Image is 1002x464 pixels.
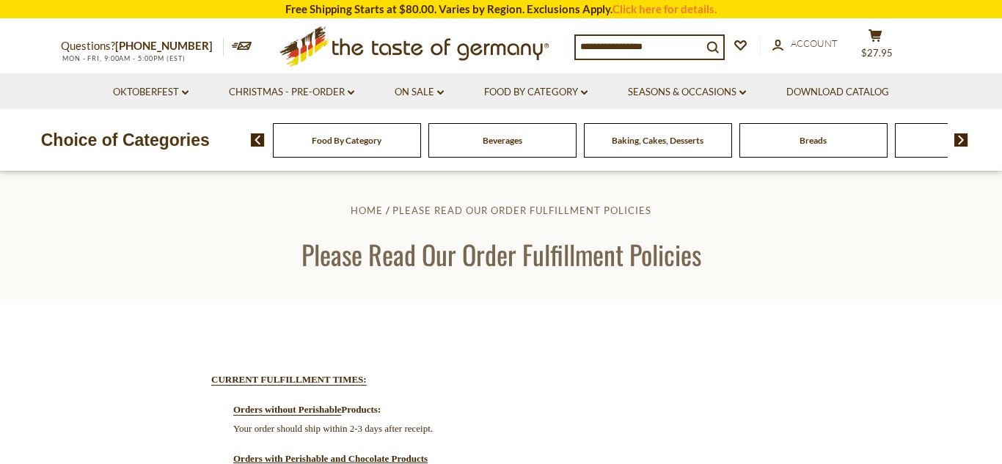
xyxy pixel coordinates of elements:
a: Beverages [483,135,522,146]
a: Account [772,36,838,52]
span: Orders with Perishable and Chocolate Products [233,453,428,464]
a: On Sale [395,84,444,100]
strong: Products: [341,404,381,415]
span: MON - FRI, 9:00AM - 5:00PM (EST) [61,54,186,62]
a: Seasons & Occasions [628,84,746,100]
a: [PHONE_NUMBER] [115,39,213,52]
img: previous arrow [251,133,265,147]
a: Baking, Cakes, Desserts [612,135,703,146]
a: Food By Category [312,135,381,146]
h1: Please Read Our Order Fulfillment Policies [45,237,957,270]
a: Christmas - PRE-ORDER [229,84,354,100]
strong: Orders without Perishable [233,404,341,415]
span: $27.95 [861,47,893,59]
p: Questions? [61,37,224,56]
a: Click here for details. [612,2,717,15]
a: Food By Category [484,84,588,100]
strong: CURRENT FULFILLMENT TIMES: [211,374,367,385]
button: $27.95 [853,29,897,65]
img: next arrow [954,133,968,147]
a: Home [351,205,383,216]
a: Download Catalog [786,84,889,100]
span: Your order should ship within 2-3 days after receipt. [233,423,433,434]
span: Account [791,37,838,49]
a: Please Read Our Order Fulfillment Policies [392,205,651,216]
a: Breads [800,135,827,146]
a: Oktoberfest [113,84,189,100]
